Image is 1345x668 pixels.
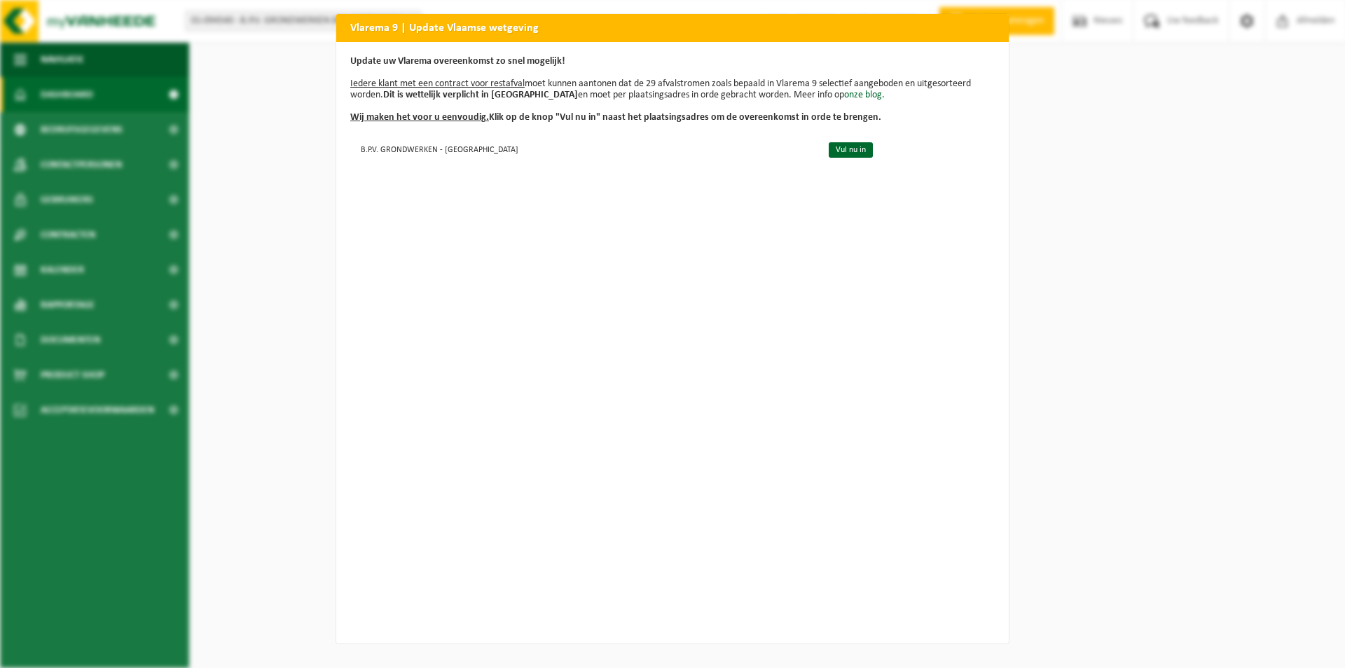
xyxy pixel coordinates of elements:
[829,142,873,158] a: Vul nu in
[383,90,578,100] b: Dit is wettelijk verplicht in [GEOGRAPHIC_DATA]
[350,79,525,89] u: Iedere klant met een contract voor restafval
[350,112,881,123] b: Klik op de knop "Vul nu in" naast het plaatsingsadres om de overeenkomst in orde te brengen.
[844,90,885,100] a: onze blog.
[350,112,489,123] u: Wij maken het voor u eenvoudig.
[350,137,817,161] td: B.P.V. GRONDWERKEN - [GEOGRAPHIC_DATA]
[350,56,565,67] b: Update uw Vlarema overeenkomst zo snel mogelijk!
[350,56,995,123] p: moet kunnen aantonen dat de 29 afvalstromen zoals bepaald in Vlarema 9 selectief aangeboden en ui...
[336,14,1009,41] h2: Vlarema 9 | Update Vlaamse wetgeving
[7,637,234,668] iframe: chat widget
